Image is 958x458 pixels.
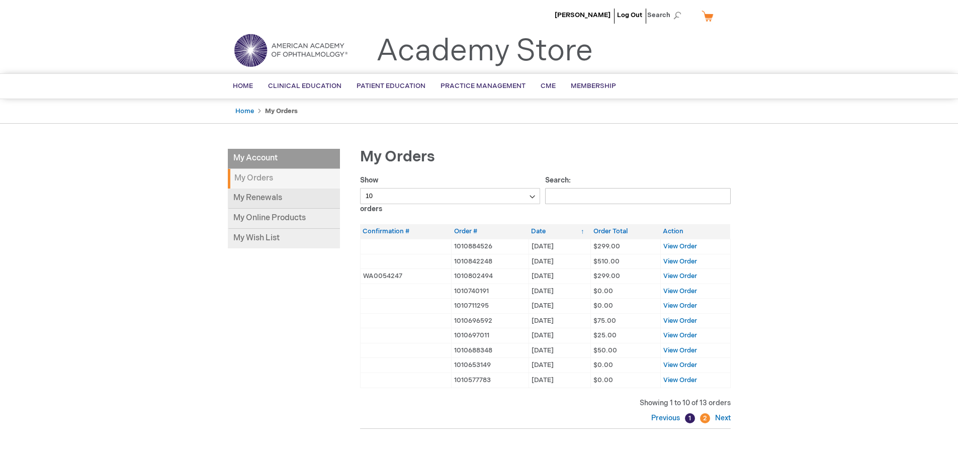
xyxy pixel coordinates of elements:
td: 1010577783 [452,373,529,388]
span: $299.00 [593,272,620,280]
span: Home [233,82,253,90]
span: $50.00 [593,346,617,354]
span: Search [647,5,685,25]
span: $25.00 [593,331,617,339]
div: Showing 1 to 10 of 13 orders [360,398,731,408]
a: My Online Products [228,209,340,229]
a: [PERSON_NAME] [555,11,611,19]
span: $0.00 [593,361,613,369]
a: My Wish List [228,229,340,248]
td: 1010711295 [452,299,529,314]
td: 1010884526 [452,239,529,254]
a: View Order [663,376,697,384]
td: [DATE] [529,328,591,343]
span: Patient Education [357,82,425,90]
th: Order Total: activate to sort column ascending [591,224,660,239]
td: 1010688348 [452,343,529,358]
a: View Order [663,331,697,339]
td: [DATE] [529,343,591,358]
td: [DATE] [529,299,591,314]
td: [DATE] [529,254,591,269]
a: My Renewals [228,189,340,209]
th: Action: activate to sort column ascending [660,224,730,239]
span: $0.00 [593,302,613,310]
a: Previous [651,414,682,422]
a: 2 [700,413,710,423]
td: WA0054247 [360,269,452,284]
td: [DATE] [529,284,591,299]
a: View Order [663,361,697,369]
td: 1010802494 [452,269,529,284]
span: $510.00 [593,257,620,265]
a: View Order [663,346,697,354]
span: $0.00 [593,376,613,384]
a: View Order [663,272,697,280]
a: View Order [663,302,697,310]
a: Academy Store [376,33,593,69]
span: Clinical Education [268,82,341,90]
strong: My Orders [228,169,340,189]
span: Practice Management [441,82,526,90]
span: $0.00 [593,287,613,295]
a: Log Out [617,11,642,19]
span: $75.00 [593,317,616,325]
span: CME [541,82,556,90]
td: [DATE] [529,269,591,284]
a: View Order [663,242,697,250]
a: View Order [663,257,697,265]
a: 1 [685,413,695,423]
td: [DATE] [529,358,591,373]
td: 1010740191 [452,284,529,299]
td: [DATE] [529,239,591,254]
td: 1010653149 [452,358,529,373]
th: Date: activate to sort column ascending [529,224,591,239]
a: View Order [663,317,697,325]
th: Order #: activate to sort column ascending [452,224,529,239]
a: Next [713,414,731,422]
label: Show orders [360,176,541,213]
th: Confirmation #: activate to sort column ascending [360,224,452,239]
td: [DATE] [529,373,591,388]
a: Home [235,107,254,115]
a: View Order [663,287,697,295]
td: 1010697011 [452,328,529,343]
td: 1010842248 [452,254,529,269]
span: My Orders [360,148,435,166]
strong: My Orders [265,107,298,115]
label: Search: [545,176,731,200]
span: $299.00 [593,242,620,250]
span: Membership [571,82,616,90]
td: 1010696592 [452,313,529,328]
input: Search: [545,188,731,204]
select: Showorders [360,188,541,204]
td: [DATE] [529,313,591,328]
